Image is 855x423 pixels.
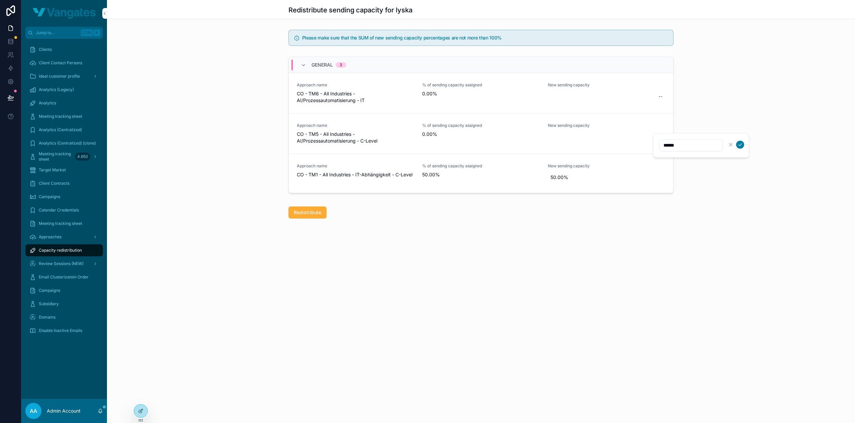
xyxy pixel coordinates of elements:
[39,315,55,320] span: Domains
[25,97,103,109] a: Analytics
[422,171,539,178] span: 50.00%
[422,90,539,97] span: 0.00%
[39,167,66,173] span: Target Market
[25,231,103,243] a: Approaches
[33,8,96,19] img: App logo
[36,30,78,35] span: Jump to...
[39,100,56,106] span: Analytics
[25,218,103,230] a: Meeting tracking sheet
[25,110,103,122] a: Meeting tracking sheet
[81,29,93,36] span: Ctrl
[25,191,103,203] a: Campaigns
[39,181,70,186] span: Client Contracts
[25,284,103,297] a: Campaigns
[39,127,82,133] span: Analytics (Centralized)
[39,328,82,333] span: Disable Inactive Emails
[422,163,539,169] span: % of sending capacity assigned
[289,113,673,154] a: Approach nameCO - TM5 - All Industries - AI/Prozessautomatisierung - C-Level% of sending capacity...
[39,301,59,307] span: Subsidiary
[39,248,82,253] span: Capacity redistribution
[25,177,103,189] a: Client Contracts
[39,261,84,266] span: Review Sessions (NEW)
[39,194,60,199] span: Campaigns
[39,60,82,66] span: Client Contact Persons
[297,171,414,178] span: CO - TM1 - All Industries - IT-Abhängigkeit - C-Level
[548,163,665,169] span: New sending capacity
[548,123,665,128] span: New sending capacity
[25,57,103,69] a: Client Contact Persons
[39,234,62,240] span: Approaches
[94,30,100,35] span: K
[658,93,662,100] div: --
[25,204,103,216] a: Calendar Credentials
[302,35,668,40] h5: Please make sure that the SUM of new sending capacity percentages are not more than 100%
[30,407,37,415] span: AA
[25,298,103,310] a: Subsidiary
[25,258,103,270] a: Review Sessions (NEW)
[551,174,662,181] span: 50.00%
[39,47,52,52] span: Clients
[312,62,333,68] span: General
[25,164,103,176] a: Target Market
[25,244,103,256] a: Capacity redistribution
[25,151,103,163] a: Meeting tracking sheet4.650
[25,325,103,337] a: Disable Inactive Emails
[39,87,74,92] span: Analytics (Legacy)
[25,27,103,39] button: Jump to...CtrlK
[289,73,673,113] a: Approach nameCO - TM6 - All Industries - AI/Prozessautomatisierung - IT% of sending capacity assi...
[39,141,96,146] span: Analytics (Centralized) (clone)
[21,39,107,345] div: scrollable content
[422,82,539,88] span: % of sending capacity assigned
[25,84,103,96] a: Analytics (Legacy)
[422,131,539,138] span: 0.00%
[39,221,82,226] span: Meeting tracking sheet
[39,207,79,213] span: Calendar Credentials
[39,151,73,162] span: Meeting tracking sheet
[340,62,342,68] div: 3
[25,44,103,56] a: Clients
[294,209,321,216] span: Redistribute
[39,274,89,280] span: Email Clusterizatoin Order
[297,123,414,128] span: Approach name
[297,163,414,169] span: Approach name
[548,82,665,88] span: New sending capacity
[422,123,539,128] span: % of sending capacity assigned
[47,408,81,414] p: Admin Account
[39,288,60,293] span: Campaigns
[25,70,103,82] a: Ideal customer profile
[75,153,90,161] div: 4.650
[25,311,103,323] a: Domains
[288,206,327,219] button: Redistribute
[39,114,82,119] span: Meeting tracking sheet
[288,5,412,15] h1: Redistribute sending capacity for lyska
[297,131,414,144] span: CO - TM5 - All Industries - AI/Prozessautomatisierung - C-Level
[297,90,414,104] span: CO - TM6 - All Industries - AI/Prozessautomatisierung - IT
[39,74,80,79] span: Ideal customer profile
[25,271,103,283] a: Email Clusterizatoin Order
[289,154,673,193] a: Approach nameCO - TM1 - All Industries - IT-Abhängigkeit - C-Level% of sending capacity assigned5...
[25,124,103,136] a: Analytics (Centralized)
[25,137,103,149] a: Analytics (Centralized) (clone)
[297,82,414,88] span: Approach name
